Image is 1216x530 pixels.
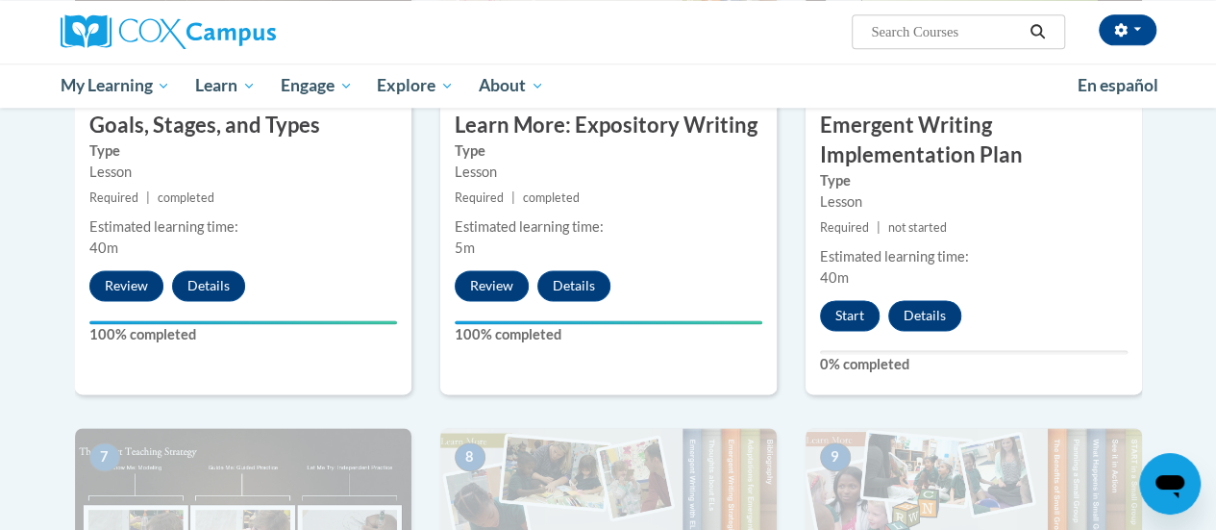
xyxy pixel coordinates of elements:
span: 5m [455,240,475,256]
span: Required [820,220,869,235]
span: Required [89,190,138,205]
label: 100% completed [455,324,762,345]
span: 7 [89,442,120,471]
label: 100% completed [89,324,397,345]
button: Details [537,270,610,301]
label: Type [820,170,1128,191]
button: Review [455,270,529,301]
span: Learn [195,74,256,97]
button: Details [888,300,961,331]
div: Estimated learning time: [820,246,1128,267]
button: Account Settings [1099,14,1156,45]
span: 40m [820,269,849,286]
h3: Emergent Writing Implementation Plan [806,111,1142,170]
span: En español [1078,75,1158,95]
span: not started [888,220,947,235]
a: Explore [364,63,466,108]
span: 9 [820,442,851,471]
span: Explore [377,74,454,97]
span: completed [523,190,580,205]
a: En español [1065,65,1171,106]
h3: Learn More: Expository Writing [440,111,777,140]
div: Estimated learning time: [455,216,762,238]
div: Your progress [455,320,762,324]
span: My Learning [60,74,170,97]
span: | [146,190,150,205]
a: Cox Campus [61,14,407,49]
span: Engage [281,74,353,97]
button: Details [172,270,245,301]
h3: Goals, Stages, and Types [75,111,411,140]
button: Start [820,300,880,331]
div: Your progress [89,320,397,324]
span: 8 [455,442,485,471]
div: Lesson [455,162,762,183]
div: Lesson [820,191,1128,213]
button: Search [1023,20,1052,43]
img: Cox Campus [61,14,276,49]
span: 40m [89,240,118,256]
span: Required [455,190,504,205]
label: Type [455,140,762,162]
label: Type [89,140,397,162]
button: Review [89,270,163,301]
span: completed [158,190,214,205]
div: Estimated learning time: [89,216,397,238]
div: Lesson [89,162,397,183]
input: Search Courses [869,20,1023,43]
label: 0% completed [820,354,1128,375]
iframe: Button to launch messaging window, conversation in progress [1139,453,1201,515]
a: About [466,63,557,108]
div: Main menu [46,63,1171,108]
a: My Learning [48,63,184,108]
span: About [479,74,544,97]
span: | [511,190,515,205]
a: Engage [268,63,365,108]
span: | [877,220,881,235]
a: Learn [183,63,268,108]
